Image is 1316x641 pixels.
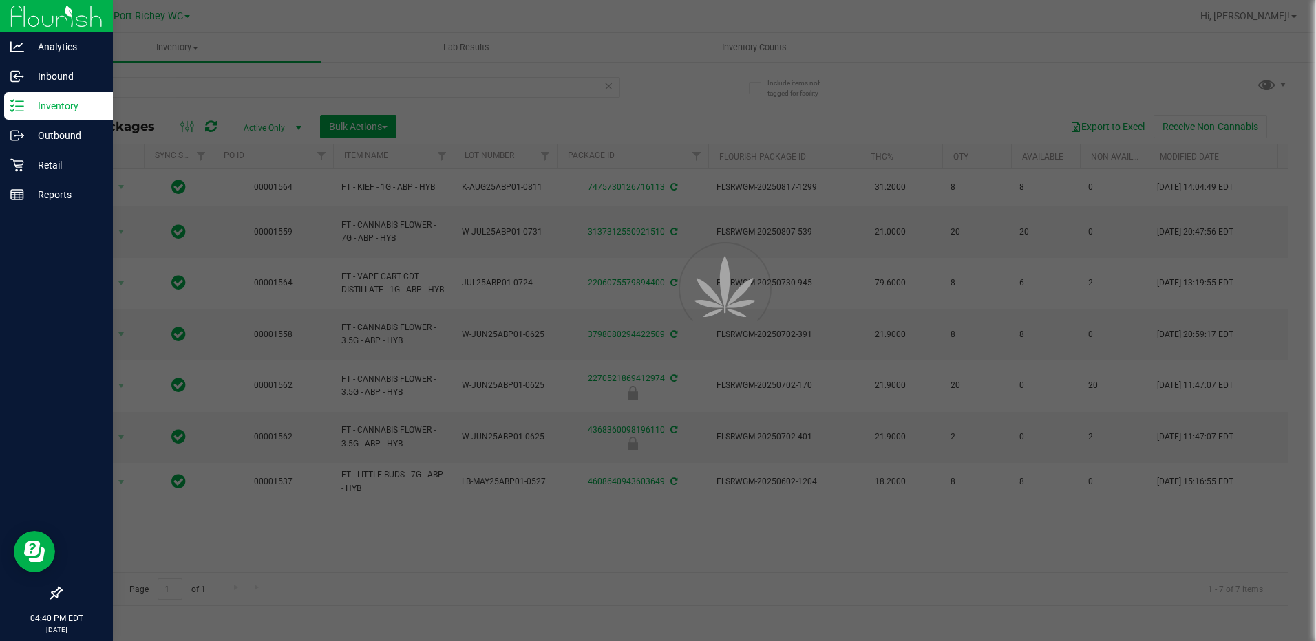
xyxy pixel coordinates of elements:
[6,612,107,624] p: 04:40 PM EDT
[14,531,55,572] iframe: Resource center
[24,39,107,55] p: Analytics
[24,68,107,85] p: Inbound
[24,186,107,203] p: Reports
[10,40,24,54] inline-svg: Analytics
[10,99,24,113] inline-svg: Inventory
[24,157,107,173] p: Retail
[24,98,107,114] p: Inventory
[10,129,24,142] inline-svg: Outbound
[10,188,24,202] inline-svg: Reports
[24,127,107,144] p: Outbound
[10,158,24,172] inline-svg: Retail
[6,624,107,635] p: [DATE]
[10,69,24,83] inline-svg: Inbound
